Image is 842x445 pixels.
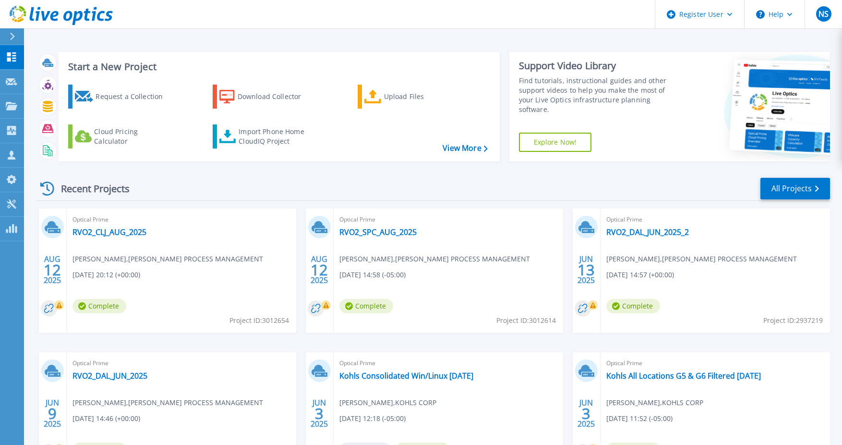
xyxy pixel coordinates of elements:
div: Find tutorials, instructional guides and other support videos to help you make the most of your L... [519,76,682,114]
span: [DATE] 14:46 (+00:00) [72,413,140,424]
div: Request a Collection [96,87,172,106]
a: RVO2_DAL_JUN_2025_2 [606,227,689,237]
span: Project ID: 3012614 [496,315,556,326]
a: Upload Files [358,85,465,109]
span: Optical Prime [606,214,824,225]
a: Kohls All Locations G5 & G6 Filtered [DATE] [606,371,761,381]
div: Recent Projects [37,177,143,200]
div: AUG 2025 [310,252,328,287]
div: Upload Files [384,87,461,106]
h3: Start a New Project [68,62,487,72]
span: [PERSON_NAME] , [PERSON_NAME] PROCESS MANAGEMENT [339,254,530,264]
span: [DATE] 14:57 (+00:00) [606,270,674,280]
span: [PERSON_NAME] , [PERSON_NAME] PROCESS MANAGEMENT [606,254,797,264]
span: 13 [577,266,595,274]
span: Complete [606,299,660,313]
span: Complete [72,299,126,313]
div: JUN 2025 [577,252,595,287]
a: RVO2_CLJ_AUG_2025 [72,227,146,237]
div: Cloud Pricing Calculator [94,127,171,146]
div: AUG 2025 [43,252,61,287]
span: Optical Prime [339,214,557,225]
a: RVO2_SPC_AUG_2025 [339,227,417,237]
span: Complete [339,299,393,313]
span: 9 [48,409,57,418]
span: [DATE] 11:52 (-05:00) [606,413,673,424]
span: NS [818,10,829,18]
span: [DATE] 14:58 (-05:00) [339,270,406,280]
span: 12 [311,266,328,274]
span: [PERSON_NAME] , [PERSON_NAME] PROCESS MANAGEMENT [72,397,263,408]
span: [DATE] 20:12 (+00:00) [72,270,140,280]
span: Optical Prime [339,358,557,369]
span: [DATE] 12:18 (-05:00) [339,413,406,424]
div: Download Collector [238,87,314,106]
a: Explore Now! [519,133,592,152]
span: Optical Prime [72,358,290,369]
div: Import Phone Home CloudIQ Project [239,127,313,146]
span: [PERSON_NAME] , [PERSON_NAME] PROCESS MANAGEMENT [72,254,263,264]
a: Cloud Pricing Calculator [68,124,175,148]
span: [PERSON_NAME] , KOHLS CORP [606,397,703,408]
span: 3 [315,409,324,418]
a: Download Collector [213,85,320,109]
a: RVO2_DAL_JUN_2025 [72,371,147,381]
a: Request a Collection [68,85,175,109]
span: 12 [44,266,61,274]
a: All Projects [760,178,830,199]
div: JUN 2025 [577,396,595,431]
div: JUN 2025 [43,396,61,431]
span: Optical Prime [606,358,824,369]
span: 3 [582,409,590,418]
span: Optical Prime [72,214,290,225]
span: [PERSON_NAME] , KOHLS CORP [339,397,436,408]
span: Project ID: 2937219 [763,315,823,326]
a: View More [443,144,487,153]
div: Support Video Library [519,60,682,72]
div: JUN 2025 [310,396,328,431]
a: Kohls Consolidated Win/Linux [DATE] [339,371,473,381]
span: Project ID: 3012654 [229,315,289,326]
